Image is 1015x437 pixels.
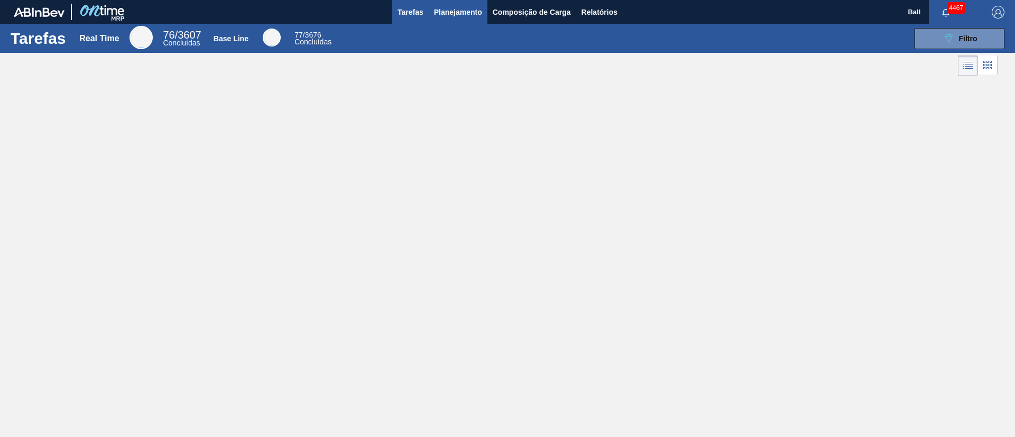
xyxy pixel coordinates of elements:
div: Real Time [130,26,153,49]
span: Concluídas [294,38,331,46]
div: Real Time [163,31,201,47]
span: 77 [294,31,303,39]
span: Composição de Carga [493,6,571,18]
span: / 3676 [294,31,321,39]
img: TNhmsLtSVTkK8tSr43FrP2fwEKptu5GPRR3wAAAABJRU5ErkJggg== [14,7,64,17]
span: 4467 [947,2,965,14]
span: / 3607 [163,29,201,41]
div: Visão em Lista [958,55,978,76]
button: Notificações [929,5,963,20]
div: Base Line [294,32,331,45]
span: 76 [163,29,174,41]
span: Tarefas [398,6,423,18]
div: Real Time [79,34,119,43]
h1: Tarefas [11,32,66,44]
div: Visão em Cards [978,55,998,76]
img: Logout [992,6,1004,18]
div: Base Line [263,29,281,47]
div: Base Line [214,34,248,43]
span: Planejamento [434,6,482,18]
span: Relatórios [582,6,617,18]
span: Concluídas [163,39,200,47]
button: Filtro [915,28,1004,49]
span: Filtro [959,34,977,43]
